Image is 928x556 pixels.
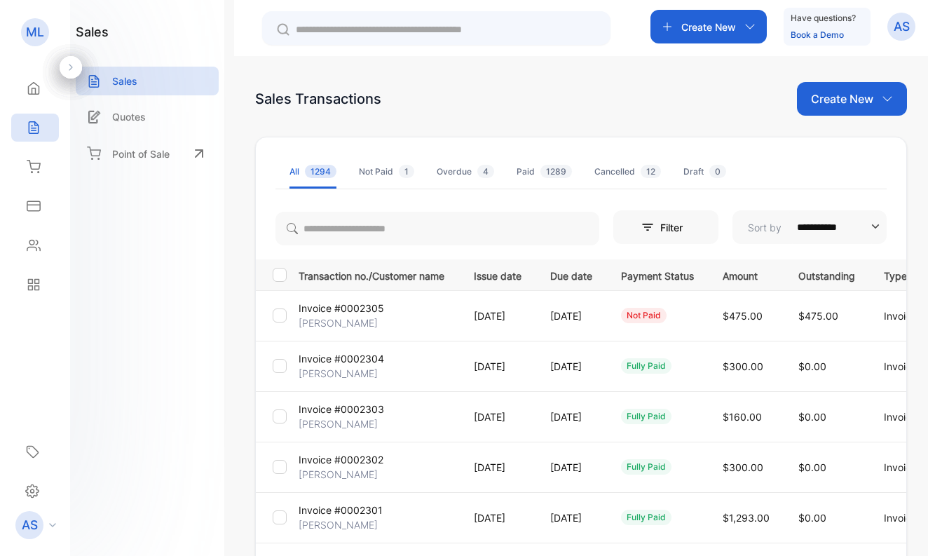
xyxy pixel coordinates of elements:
[299,452,383,467] p: Invoice #0002302
[884,308,925,323] p: Invoice
[621,510,671,525] div: fully paid
[517,165,572,178] div: Paid
[650,10,767,43] button: Create New
[474,510,521,525] p: [DATE]
[723,360,763,372] span: $300.00
[723,512,770,524] span: $1,293.00
[76,22,109,41] h1: sales
[540,165,572,178] span: 1289
[884,409,925,424] p: Invoice
[621,459,671,475] div: fully paid
[884,359,925,374] p: Invoice
[723,461,763,473] span: $300.00
[621,308,667,323] div: not paid
[289,165,336,178] div: All
[477,165,494,178] span: 4
[798,461,826,473] span: $0.00
[299,316,378,330] p: [PERSON_NAME]
[474,359,521,374] p: [DATE]
[112,74,137,88] p: Sales
[887,10,915,43] button: AS
[474,460,521,475] p: [DATE]
[26,23,44,41] p: ML
[76,67,219,95] a: Sales
[748,220,782,235] p: Sort by
[884,510,925,525] p: Invoice
[299,301,384,316] p: Invoice #0002305
[621,409,671,424] div: fully paid
[681,20,736,34] p: Create New
[299,351,384,366] p: Invoice #0002304
[299,503,383,517] p: Invoice #0002301
[797,82,907,116] button: Create New
[811,90,873,107] p: Create New
[550,308,592,323] p: [DATE]
[550,359,592,374] p: [DATE]
[299,366,378,381] p: [PERSON_NAME]
[112,109,146,124] p: Quotes
[550,460,592,475] p: [DATE]
[798,360,826,372] span: $0.00
[621,358,671,374] div: fully paid
[299,266,456,283] p: Transaction no./Customer name
[76,138,219,169] a: Point of Sale
[255,88,381,109] div: Sales Transactions
[550,266,592,283] p: Due date
[305,165,336,178] span: 1294
[359,165,414,178] div: Not Paid
[884,266,925,283] p: Type
[798,411,826,423] span: $0.00
[437,165,494,178] div: Overdue
[22,516,38,534] p: AS
[550,409,592,424] p: [DATE]
[723,411,762,423] span: $160.00
[798,310,838,322] span: $475.00
[299,517,378,532] p: [PERSON_NAME]
[474,266,521,283] p: Issue date
[399,165,414,178] span: 1
[621,266,694,283] p: Payment Status
[474,409,521,424] p: [DATE]
[474,308,521,323] p: [DATE]
[798,266,855,283] p: Outstanding
[723,266,770,283] p: Amount
[641,165,661,178] span: 12
[791,11,856,25] p: Have questions?
[732,210,887,244] button: Sort by
[76,102,219,131] a: Quotes
[594,165,661,178] div: Cancelled
[299,467,378,482] p: [PERSON_NAME]
[299,416,378,431] p: [PERSON_NAME]
[798,512,826,524] span: $0.00
[299,402,384,416] p: Invoice #0002303
[709,165,726,178] span: 0
[723,310,763,322] span: $475.00
[550,510,592,525] p: [DATE]
[112,147,170,161] p: Point of Sale
[884,460,925,475] p: Invoice
[894,18,910,36] p: AS
[791,29,844,40] a: Book a Demo
[683,165,726,178] div: Draft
